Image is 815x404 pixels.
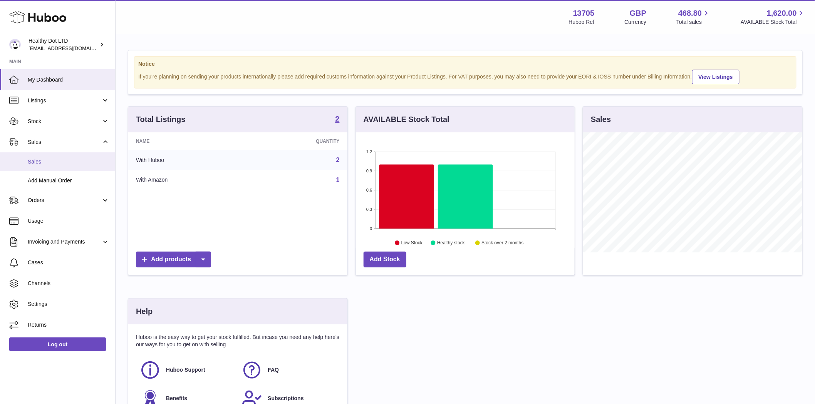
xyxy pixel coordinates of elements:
h3: Sales [591,114,611,125]
a: Log out [9,337,106,351]
span: Orders [28,197,101,204]
a: 2 [336,157,340,163]
a: Add products [136,252,211,267]
span: Sales [28,158,109,165]
span: Channels [28,280,109,287]
th: Quantity [248,132,347,150]
td: With Amazon [128,170,248,190]
text: 0 [370,226,372,231]
text: Healthy stock [437,240,465,246]
a: View Listings [692,70,740,84]
span: 468.80 [678,8,702,18]
a: Huboo Support [140,360,234,381]
span: My Dashboard [28,76,109,83]
strong: 13705 [573,8,595,18]
a: 468.80 Total sales [676,8,711,26]
th: Name [128,132,248,150]
strong: 2 [335,115,340,123]
h3: Total Listings [136,114,186,125]
text: 0.9 [366,169,372,173]
text: Stock over 2 months [481,240,523,246]
span: Total sales [676,18,711,26]
a: 1,620.00 AVAILABLE Stock Total [741,8,806,26]
span: Subscriptions [268,395,304,402]
text: 0.3 [366,207,372,212]
div: Healthy Dot LTD [29,37,98,52]
span: Cases [28,259,109,266]
p: Huboo is the easy way to get your stock fulfilled. But incase you need any help here's our ways f... [136,334,340,348]
span: FAQ [268,366,279,374]
img: internalAdmin-13705@internal.huboo.com [9,39,21,50]
a: FAQ [241,360,335,381]
a: Add Stock [364,252,406,267]
span: Listings [28,97,101,104]
div: Huboo Ref [569,18,595,26]
span: Returns [28,321,109,329]
span: AVAILABLE Stock Total [741,18,806,26]
span: Add Manual Order [28,177,109,184]
a: 1 [336,177,340,183]
span: Benefits [166,395,187,402]
span: Usage [28,217,109,225]
text: 1.2 [366,149,372,154]
text: Low Stock [401,240,423,246]
td: With Huboo [128,150,248,170]
span: [EMAIL_ADDRESS][DOMAIN_NAME] [29,45,113,51]
span: Invoicing and Payments [28,238,101,245]
strong: GBP [630,8,646,18]
span: Settings [28,300,109,308]
text: 0.6 [366,188,372,192]
strong: Notice [138,60,792,68]
div: If you're planning on sending your products internationally please add required customs informati... [138,68,792,84]
span: Huboo Support [166,366,205,374]
a: 2 [335,115,340,124]
span: Stock [28,118,101,125]
span: Sales [28,139,101,146]
span: 1,620.00 [767,8,797,18]
div: Currency [625,18,647,26]
h3: Help [136,306,153,317]
h3: AVAILABLE Stock Total [364,114,449,125]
